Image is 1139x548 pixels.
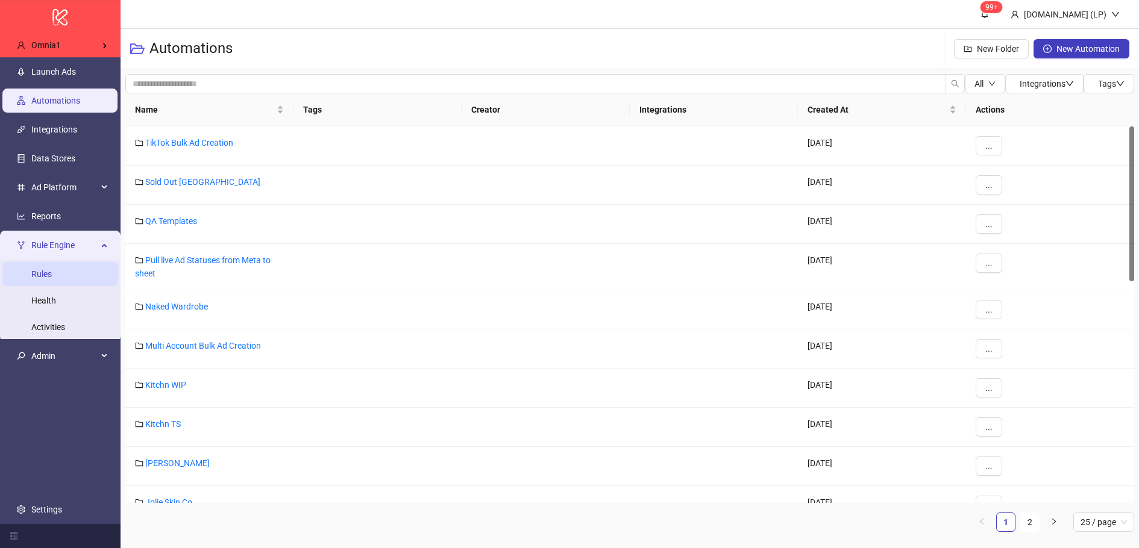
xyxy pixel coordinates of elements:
[965,74,1005,93] button: Alldown
[17,41,25,49] span: user
[1056,44,1120,54] span: New Automation
[976,300,1002,319] button: ...
[145,497,192,507] a: Jolie Skin Co
[1073,512,1134,532] div: Page Size
[798,447,966,486] div: [DATE]
[1034,39,1129,58] button: New Automation
[135,139,143,147] span: folder
[10,532,18,540] span: menu-fold
[976,496,1002,515] button: ...
[985,305,993,314] span: ...
[1050,518,1058,525] span: right
[997,513,1015,531] a: 1
[798,290,966,329] div: [DATE]
[31,125,77,134] a: Integrations
[954,39,1029,58] button: New Folder
[1084,74,1134,93] button: Tagsdown
[31,269,52,279] a: Rules
[977,44,1019,54] span: New Folder
[985,500,993,510] span: ...
[978,518,985,525] span: left
[808,103,947,116] span: Created At
[130,42,145,56] span: folder-open
[798,93,966,126] th: Created At
[798,369,966,408] div: [DATE]
[31,296,56,305] a: Health
[135,341,143,350] span: folder
[1005,74,1084,93] button: Integrationsdown
[981,10,989,18] span: bell
[462,93,630,126] th: Creator
[31,505,62,514] a: Settings
[976,378,1002,397] button: ...
[985,141,993,151] span: ...
[135,381,143,389] span: folder
[964,45,972,53] span: folder-add
[976,136,1002,155] button: ...
[1011,10,1019,19] span: user
[135,103,274,116] span: Name
[31,211,61,221] a: Reports
[798,244,966,290] div: [DATE]
[31,233,98,257] span: Rule Engine
[981,1,1003,13] sup: 108
[985,461,993,471] span: ...
[135,217,143,225] span: folder
[31,344,98,368] span: Admin
[145,216,197,226] a: QA Templates
[1098,79,1125,89] span: Tags
[1021,513,1039,531] a: 2
[135,255,271,278] a: Pull live Ad Statuses from Meta to sheet
[798,126,966,166] div: [DATE]
[145,177,260,187] a: Sold Out [GEOGRAPHIC_DATA]
[1111,10,1120,19] span: down
[31,67,76,76] a: Launch Ads
[145,380,186,390] a: Kitchn WIP
[1065,79,1074,88] span: down
[17,241,25,249] span: fork
[293,93,462,126] th: Tags
[966,93,1134,126] th: Actions
[135,498,143,506] span: folder
[135,256,143,264] span: folder
[985,219,993,229] span: ...
[630,93,798,126] th: Integrations
[798,329,966,369] div: [DATE]
[798,408,966,447] div: [DATE]
[798,205,966,244] div: [DATE]
[798,486,966,525] div: [DATE]
[1044,512,1064,532] button: right
[135,420,143,428] span: folder
[996,512,1015,532] li: 1
[17,183,25,191] span: number
[135,302,143,311] span: folder
[1044,512,1064,532] li: Next Page
[972,512,991,532] li: Previous Page
[1019,8,1111,21] div: [DOMAIN_NAME] (LP)
[1081,513,1127,531] span: 25 / page
[1020,79,1074,89] span: Integrations
[976,339,1002,358] button: ...
[125,93,293,126] th: Name
[1020,512,1040,532] li: 2
[135,178,143,186] span: folder
[976,456,1002,476] button: ...
[985,383,993,393] span: ...
[31,322,65,332] a: Activities
[985,180,993,190] span: ...
[145,302,208,311] a: Naked Wardrobe
[985,344,993,353] span: ...
[976,254,1002,273] button: ...
[145,138,233,148] a: TikTok Bulk Ad Creation
[976,175,1002,195] button: ...
[798,166,966,205] div: [DATE]
[976,214,1002,234] button: ...
[972,512,991,532] button: left
[135,459,143,467] span: folder
[145,419,181,429] a: Kitchn TS
[31,40,61,50] span: Omnia1
[1043,45,1052,53] span: plus-circle
[145,341,261,350] a: Multi Account Bulk Ad Creation
[951,79,959,88] span: search
[1116,79,1125,88] span: down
